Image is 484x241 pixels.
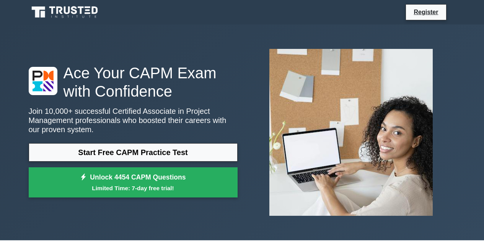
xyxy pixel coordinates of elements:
small: Limited Time: 7-day free trial! [38,184,228,192]
h1: Ace Your CAPM Exam with Confidence [29,64,238,100]
a: Unlock 4454 CAPM QuestionsLimited Time: 7-day free trial! [29,167,238,198]
a: Register [409,7,443,17]
a: Start Free CAPM Practice Test [29,143,238,162]
p: Join 10,000+ successful Certified Associate in Project Management professionals who boosted their... [29,107,238,134]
